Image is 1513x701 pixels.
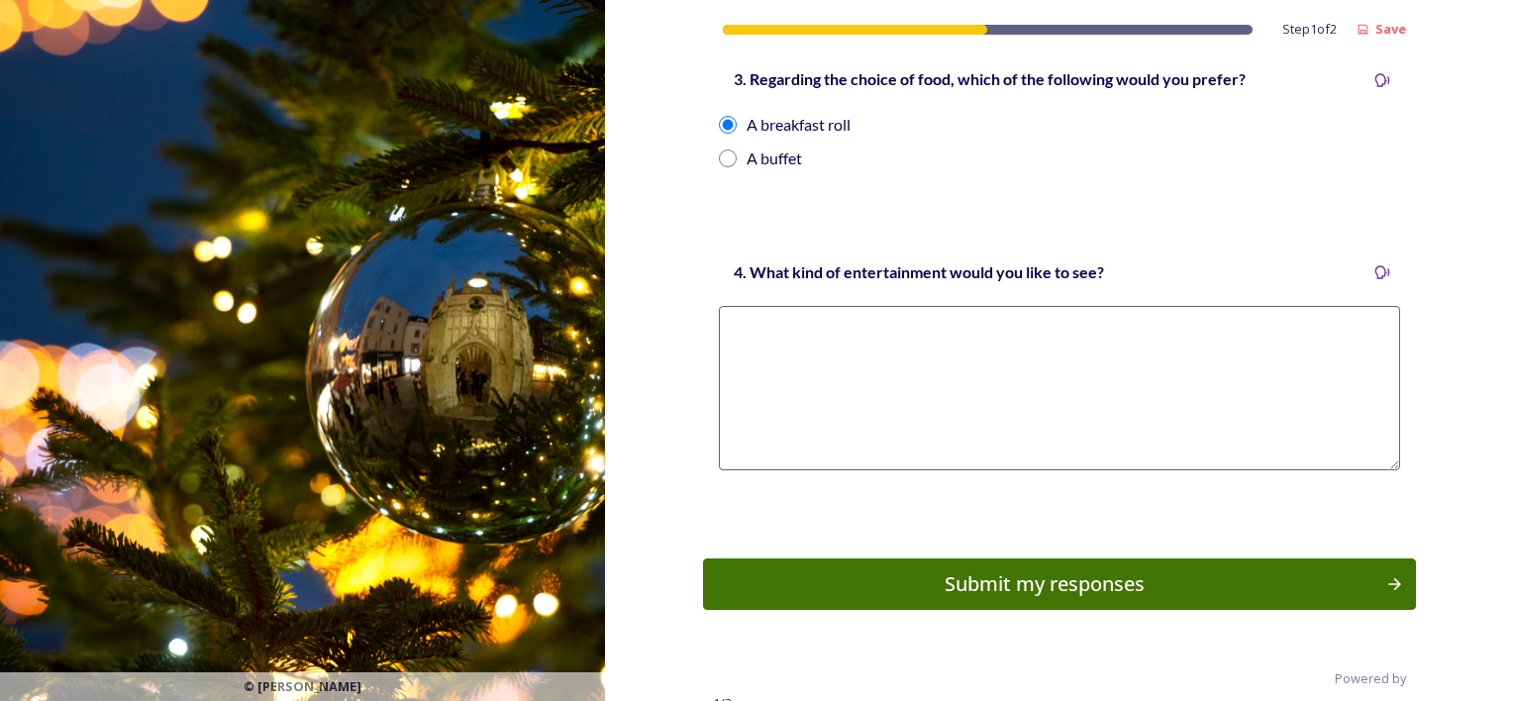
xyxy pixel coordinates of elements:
[734,69,1246,88] strong: 3. Regarding the choice of food, which of the following would you prefer?
[747,147,802,170] div: A buffet
[734,262,1104,281] strong: 4. What kind of entertainment would you like to see?
[1335,669,1406,688] span: Powered by
[1375,20,1406,38] strong: Save
[747,113,851,137] div: A breakfast roll
[244,677,361,696] span: © [PERSON_NAME]
[1282,20,1337,39] span: Step 1 of 2
[703,558,1416,610] button: Continue
[714,569,1376,599] div: Submit my responses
